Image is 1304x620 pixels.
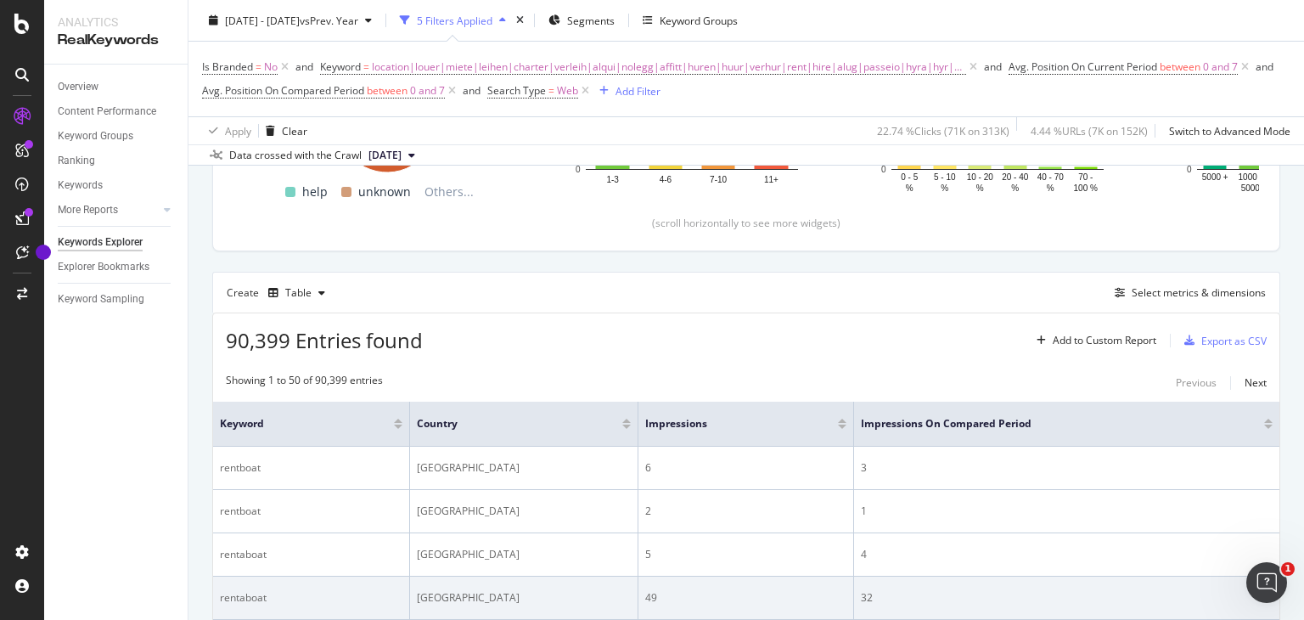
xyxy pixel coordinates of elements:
span: Country [417,416,597,431]
div: More Reports [58,201,118,219]
div: Analytics [58,14,174,31]
div: and [295,59,313,74]
span: 2025 Aug. 17th [368,148,402,163]
a: Keyword Groups [58,127,176,145]
div: 49 [645,590,846,606]
button: Clear [259,117,307,144]
a: More Reports [58,201,159,219]
div: Apply [225,123,251,138]
span: between [367,83,407,98]
div: Keyword Groups [660,13,738,27]
text: 0 [881,165,886,174]
button: Apply [202,117,251,144]
div: [GEOGRAPHIC_DATA] [417,547,631,562]
text: 5000 [1241,183,1261,193]
button: Previous [1176,373,1217,393]
text: 100 % [1074,183,1098,193]
div: 2 [645,504,846,519]
a: Keywords Explorer [58,234,176,251]
button: [DATE] - [DATE]vsPrev. Year [202,7,379,34]
text: 10 - 20 [967,172,994,182]
span: Segments [567,13,615,27]
span: vs Prev. Year [300,13,358,27]
button: and [295,59,313,75]
span: Keyword [320,59,361,74]
div: Add Filter [615,83,660,98]
button: Switch to Advanced Mode [1162,117,1290,144]
text: % [1011,183,1019,193]
a: Keywords [58,177,176,194]
div: and [1256,59,1273,74]
div: Add to Custom Report [1053,335,1156,346]
div: 3 [861,460,1273,476]
span: Keyword [220,416,368,431]
span: location|louer|miete|leihen|charter|verleih|alqui|nolegg|affitt|huren|huur|verhur|rent|hire|alug|... [372,55,966,79]
button: 5 Filters Applied [393,7,513,34]
div: Previous [1176,375,1217,390]
div: 5 Filters Applied [417,13,492,27]
text: % [976,183,984,193]
div: times [513,12,527,29]
span: 0 and 7 [410,79,445,103]
div: RealKeywords [58,31,174,50]
span: No [264,55,278,79]
div: Tooltip anchor [36,245,51,260]
button: Table [261,279,332,307]
span: Web [557,79,578,103]
button: Select metrics & dimensions [1108,283,1266,303]
button: and [984,59,1002,75]
a: Content Performance [58,103,176,121]
text: 11+ [764,175,778,184]
span: 1 [1281,562,1295,576]
text: % [1047,183,1054,193]
div: Keywords [58,177,103,194]
div: Create [227,279,332,307]
span: 90,399 Entries found [226,326,423,354]
text: 5000 + [1202,172,1228,182]
span: Impressions On Compared Period [861,416,1239,431]
span: help [302,182,328,202]
text: 0 [576,165,581,174]
text: % [941,183,948,193]
text: 1000 - [1239,172,1262,182]
div: (scroll horizontally to see more widgets) [233,216,1259,230]
div: 4 [861,547,1273,562]
div: rentaboat [220,547,402,562]
div: Export as CSV [1201,334,1267,348]
a: Overview [58,78,176,96]
div: Data crossed with the Crawl [229,148,362,163]
button: [DATE] [362,145,422,166]
a: Ranking [58,152,176,170]
div: Clear [282,123,307,138]
div: Overview [58,78,98,96]
text: 4-6 [660,175,672,184]
button: Next [1245,373,1267,393]
div: Select metrics & dimensions [1132,285,1266,300]
button: and [1256,59,1273,75]
button: Segments [542,7,621,34]
span: Is Branded [202,59,253,74]
text: 70 - [1078,172,1093,182]
div: and [984,59,1002,74]
span: [DATE] - [DATE] [225,13,300,27]
span: 0 and 7 [1203,55,1238,79]
div: rentboat [220,460,402,476]
div: [GEOGRAPHIC_DATA] [417,590,631,606]
button: Add to Custom Report [1030,327,1156,354]
div: 22.74 % Clicks ( 71K on 313K ) [877,123,1009,138]
div: Showing 1 to 50 of 90,399 entries [226,373,383,393]
a: Keyword Sampling [58,290,176,308]
text: 5 - 10 [934,172,956,182]
button: and [463,82,481,99]
a: Explorer Bookmarks [58,258,176,276]
span: unknown [358,182,411,202]
text: % [906,183,913,193]
div: [GEOGRAPHIC_DATA] [417,460,631,476]
text: 40 - 70 [1037,172,1065,182]
button: Export as CSV [1178,327,1267,354]
div: 32 [861,590,1273,606]
text: 0 - 5 [901,172,918,182]
div: and [463,83,481,98]
text: 1-3 [606,175,619,184]
div: 4.44 % URLs ( 7K on 152K ) [1031,123,1148,138]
